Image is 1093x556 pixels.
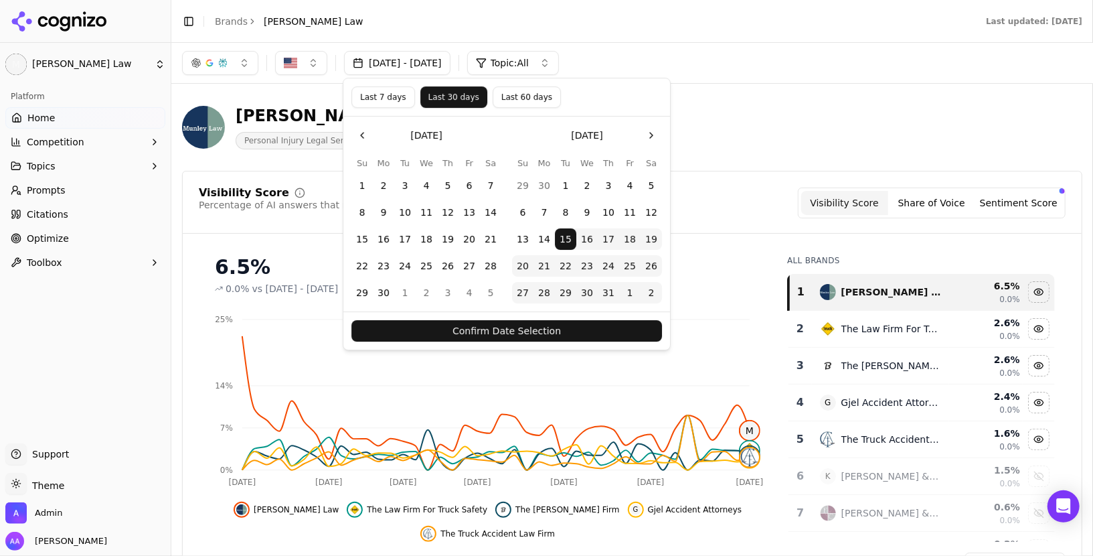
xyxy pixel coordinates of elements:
[1047,490,1080,523] div: Open Intercom Messenger
[458,175,480,196] button: Friday, June 6th, 2025
[740,421,759,440] span: M
[215,255,760,279] div: 6.5%
[841,285,942,299] div: [PERSON_NAME] Law
[533,255,555,277] button: Monday, July 21st, 2025, selected
[841,506,942,520] div: [PERSON_NAME] & [PERSON_NAME]
[27,480,64,491] span: Theme
[641,282,662,303] button: Saturday, August 2nd, 2025, selected
[458,282,480,303] button: Friday, July 4th, 2025
[820,505,836,521] img: fellerman & ciarimboli
[437,255,458,277] button: Thursday, June 26th, 2025
[841,433,942,446] div: The Truck Accident Law Firm
[512,255,533,277] button: Sunday, July 20th, 2025, selected
[1028,355,1049,376] button: Hide the levin firm data
[480,255,501,277] button: Saturday, June 28th, 2025
[5,180,165,201] a: Prompts
[788,348,1055,385] tr: 3the levin firmThe [PERSON_NAME] Firm2.6%0.0%Hide the levin firm data
[820,358,836,374] img: the levin firm
[5,86,165,107] div: Platform
[480,282,501,303] button: Saturday, July 5th, 2025
[555,175,576,196] button: Tuesday, July 1st, 2025
[794,431,806,447] div: 5
[5,107,165,129] a: Home
[373,228,394,250] button: Monday, June 16th, 2025
[351,282,373,303] button: Sunday, June 29th, 2025
[373,202,394,223] button: Monday, June 9th, 2025
[220,466,233,475] tspan: 0%
[27,184,66,197] span: Prompts
[952,500,1020,514] div: 0.6 %
[648,504,742,515] span: Gjel Accident Attorneys
[437,175,458,196] button: Thursday, June 5th, 2025
[215,381,233,391] tspan: 14%
[27,111,55,125] span: Home
[598,255,619,277] button: Thursday, July 24th, 2025, selected
[373,255,394,277] button: Monday, June 23rd, 2025
[576,282,598,303] button: Wednesday, July 30th, 2025, selected
[416,255,437,277] button: Wednesday, June 25th, 2025
[344,51,450,75] button: [DATE] - [DATE]
[394,175,416,196] button: Tuesday, June 3rd, 2025
[788,458,1055,495] tr: 6K[PERSON_NAME] & [PERSON_NAME], Pc1.5%0.0%Show kline & specter, pc data
[637,478,665,487] tspan: [DATE]
[349,504,360,515] img: the law firm for truck safety
[999,478,1020,489] span: 0.0%
[351,175,373,196] button: Sunday, June 1st, 2025
[394,282,416,303] button: Tuesday, July 1st, 2025
[351,86,415,108] button: Last 7 days
[458,228,480,250] button: Friday, June 20th, 2025
[458,255,480,277] button: Friday, June 27th, 2025
[788,421,1055,458] tr: 5the truck accident law firmThe Truck Accident Law Firm1.6%0.0%Hide the truck accident law firm data
[5,532,107,551] button: Open user button
[841,470,942,483] div: [PERSON_NAME] & [PERSON_NAME], Pc
[641,175,662,196] button: Saturday, July 5th, 2025
[555,255,576,277] button: Tuesday, July 22nd, 2025, selected
[495,502,619,518] button: Hide the levin firm data
[373,175,394,196] button: Monday, June 2nd, 2025
[220,423,233,433] tspan: 7%
[512,157,533,169] th: Sunday
[5,228,165,249] a: Optimize
[367,504,487,515] span: The Law Firm For Truck Safety
[788,385,1055,421] tr: 4GGjel Accident Attorneys2.4%0.0%Hide gjel accident attorneys data
[598,282,619,303] button: Thursday, July 31st, 2025, selected
[5,502,27,524] img: Admin
[794,395,806,411] div: 4
[999,331,1020,342] span: 0.0%
[795,284,806,300] div: 1
[598,202,619,223] button: Thursday, July 10th, 2025
[952,427,1020,440] div: 1.6 %
[598,228,619,250] button: Thursday, July 17th, 2025, selected
[740,448,759,467] img: the truck accident law firm
[533,282,555,303] button: Monday, July 28th, 2025, selected
[199,188,289,198] div: Visibility Score
[641,255,662,277] button: Saturday, July 26th, 2025, selected
[215,315,233,324] tspan: 25%
[458,202,480,223] button: Friday, June 13th, 2025
[576,202,598,223] button: Wednesday, July 9th, 2025
[27,135,84,149] span: Competition
[999,294,1020,305] span: 0.0%
[347,502,487,518] button: Hide the law firm for truck safety data
[952,464,1020,477] div: 1.5 %
[32,58,149,70] span: [PERSON_NAME] Law
[736,478,764,487] tspan: [DATE]
[491,56,529,70] span: Topic: All
[641,125,662,146] button: Go to the Next Month
[512,282,533,303] button: Sunday, July 27th, 2025, selected
[952,537,1020,551] div: 0.2 %
[794,505,806,521] div: 7
[437,282,458,303] button: Thursday, July 3rd, 2025
[416,282,437,303] button: Wednesday, July 2nd, 2025
[512,175,533,196] button: Sunday, June 29th, 2025
[576,228,598,250] button: Wednesday, July 16th, 2025, selected
[820,321,836,337] img: the law firm for truck safety
[999,405,1020,415] span: 0.0%
[512,157,662,303] table: July 2025
[619,282,641,303] button: Friday, August 1st, 2025, selected
[619,228,641,250] button: Friday, July 18th, 2025, selected
[351,320,662,342] button: Confirm Date Selection
[598,157,619,169] th: Thursday
[5,252,165,273] button: Toolbox
[423,529,434,539] img: the truck accident law firm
